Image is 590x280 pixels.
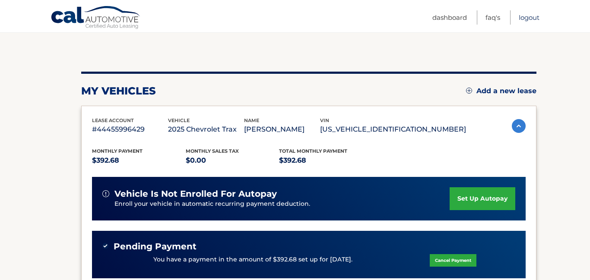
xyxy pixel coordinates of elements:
img: accordion-active.svg [512,119,526,133]
span: vehicle [168,117,190,123]
a: Add a new lease [466,87,536,95]
img: check-green.svg [102,243,108,249]
span: Monthly sales Tax [186,148,239,154]
span: name [244,117,259,123]
span: Monthly Payment [92,148,143,154]
p: $392.68 [92,154,186,167]
p: [PERSON_NAME] [244,123,320,135]
p: [US_VEHICLE_IDENTIFICATION_NUMBER] [320,123,466,135]
span: Total Monthly Payment [279,148,347,154]
p: $0.00 [186,154,279,167]
a: set up autopay [450,187,515,210]
p: $392.68 [279,154,373,167]
span: vehicle is not enrolled for autopay [114,189,277,199]
p: #44455996429 [92,123,168,135]
a: Logout [519,10,539,25]
p: 2025 Chevrolet Trax [168,123,244,135]
a: Cancel Payment [430,254,476,267]
span: lease account [92,117,134,123]
a: Cal Automotive [51,6,141,31]
p: Enroll your vehicle in automatic recurring payment deduction. [114,199,450,209]
span: vin [320,117,329,123]
img: add.svg [466,88,472,94]
a: Dashboard [432,10,467,25]
span: Pending Payment [114,241,197,252]
img: alert-white.svg [102,190,109,197]
h2: my vehicles [81,85,156,98]
p: You have a payment in the amount of $392.68 set up for [DATE]. [153,255,352,264]
a: FAQ's [485,10,500,25]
